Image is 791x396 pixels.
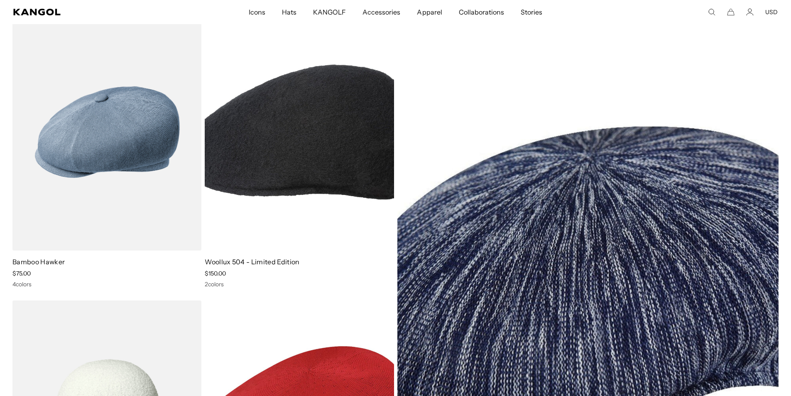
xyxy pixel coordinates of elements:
[205,280,394,288] div: 2 colors
[727,8,735,16] button: Cart
[746,8,754,16] a: Account
[12,280,201,288] div: 4 colors
[205,258,299,266] a: Woollux 504 - Limited Edition
[12,258,65,266] a: Bamboo Hawker
[765,8,778,16] button: USD
[13,9,164,15] a: Kangol
[205,270,226,277] span: $150.00
[205,13,394,251] img: Woollux 504 - Limited Edition
[708,8,715,16] summary: Search here
[12,270,31,277] span: $75.00
[12,13,201,251] img: Bamboo Hawker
